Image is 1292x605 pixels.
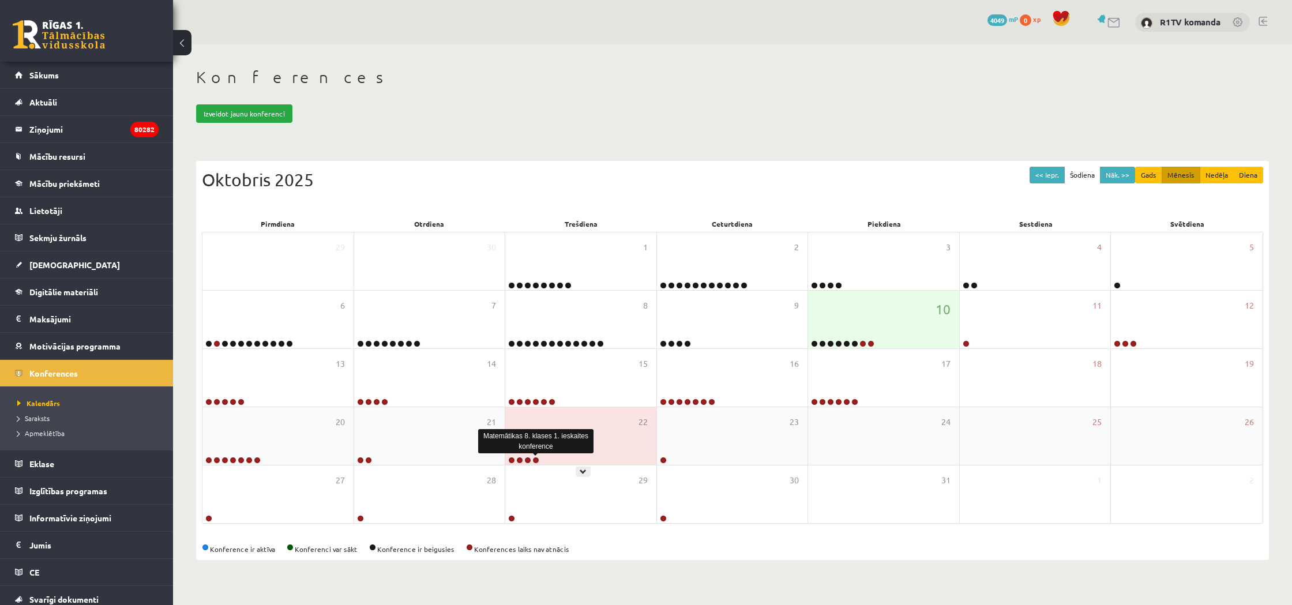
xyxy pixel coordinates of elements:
span: 13 [336,358,345,370]
div: Sestdiena [960,216,1111,232]
span: Mācību resursi [29,151,85,161]
span: 2 [1249,474,1254,487]
span: 25 [1092,416,1102,429]
a: 4049 mP [987,14,1018,24]
span: Konferences [29,368,78,378]
a: CE [15,559,159,585]
span: Saraksts [17,414,50,423]
a: Apmeklētība [17,428,161,438]
span: 20 [336,416,345,429]
button: << Iepr. [1030,167,1065,183]
i: 80282 [130,122,159,137]
span: 29 [336,241,345,254]
a: Mācību resursi [15,143,159,170]
a: Rīgas 1. Tālmācības vidusskola [13,20,105,49]
a: Kalendārs [17,398,161,408]
span: Motivācijas programma [29,341,121,351]
span: 3 [946,241,951,254]
a: Digitālie materiāli [15,279,159,305]
span: Sākums [29,70,59,80]
button: Šodiena [1064,167,1101,183]
div: Svētdiena [1111,216,1263,232]
span: 2 [794,241,799,254]
span: 17 [941,358,951,370]
span: 9 [794,299,799,312]
a: R1TV komanda [1160,16,1220,28]
span: Digitālie materiāli [29,287,98,297]
a: Izglītības programas [15,478,159,504]
span: CE [29,567,39,577]
span: 30 [790,474,799,487]
a: 0 xp [1020,14,1046,24]
a: Izveidot jaunu konferenci [196,104,292,123]
img: R1TV komanda [1141,17,1152,29]
span: 12 [1245,299,1254,312]
span: Svarīgi dokumenti [29,594,99,604]
span: 15 [639,358,648,370]
a: Aktuāli [15,89,159,115]
span: 18 [1092,358,1102,370]
span: Lietotāji [29,205,62,216]
span: 31 [941,474,951,487]
span: 21 [487,416,496,429]
div: Konference ir aktīva Konferenci var sākt Konference ir beigusies Konferences laiks nav atnācis [202,544,1263,554]
span: Kalendārs [17,399,60,408]
div: Ceturtdiena [657,216,809,232]
a: Sekmju žurnāls [15,224,159,251]
span: 22 [639,416,648,429]
legend: Maksājumi [29,306,159,332]
div: Oktobris 2025 [202,167,1263,193]
span: 28 [487,474,496,487]
span: 1 [643,241,648,254]
a: Mācību priekšmeti [15,170,159,197]
div: Otrdiena [354,216,505,232]
span: 26 [1245,416,1254,429]
a: Jumis [15,532,159,558]
span: 27 [336,474,345,487]
div: Trešdiena [505,216,657,232]
span: 5 [1249,241,1254,254]
span: 23 [790,416,799,429]
button: Gads [1135,167,1162,183]
a: Eklase [15,450,159,477]
button: Mēnesis [1162,167,1200,183]
span: Sekmju žurnāls [29,232,87,243]
span: mP [1009,14,1018,24]
legend: Ziņojumi [29,116,159,142]
a: Motivācijas programma [15,333,159,359]
a: Saraksts [17,413,161,423]
span: 0 [1020,14,1031,26]
span: 4049 [987,14,1007,26]
span: 29 [639,474,648,487]
span: 24 [941,416,951,429]
span: Apmeklētība [17,429,65,438]
div: Matemātikas 8. klases 1. ieskaites konference [478,429,594,453]
span: 7 [491,299,496,312]
button: Nedēļa [1200,167,1234,183]
span: 4 [1097,241,1102,254]
span: 16 [790,358,799,370]
a: [DEMOGRAPHIC_DATA] [15,251,159,278]
h1: Konferences [196,67,1269,87]
a: Maksājumi [15,306,159,332]
a: Lietotāji [15,197,159,224]
span: 8 [643,299,648,312]
div: Pirmdiena [202,216,354,232]
a: Ziņojumi80282 [15,116,159,142]
a: Sākums [15,62,159,88]
span: xp [1033,14,1041,24]
span: Eklase [29,459,54,469]
span: 30 [487,241,496,254]
span: 10 [936,299,951,319]
span: 11 [1092,299,1102,312]
span: Aktuāli [29,97,57,107]
span: 19 [1245,358,1254,370]
span: Informatīvie ziņojumi [29,513,111,523]
a: Konferences [15,360,159,386]
button: Diena [1233,167,1263,183]
span: 6 [340,299,345,312]
span: Mācību priekšmeti [29,178,100,189]
span: [DEMOGRAPHIC_DATA] [29,260,120,270]
span: Jumis [29,540,51,550]
span: 14 [487,358,496,370]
